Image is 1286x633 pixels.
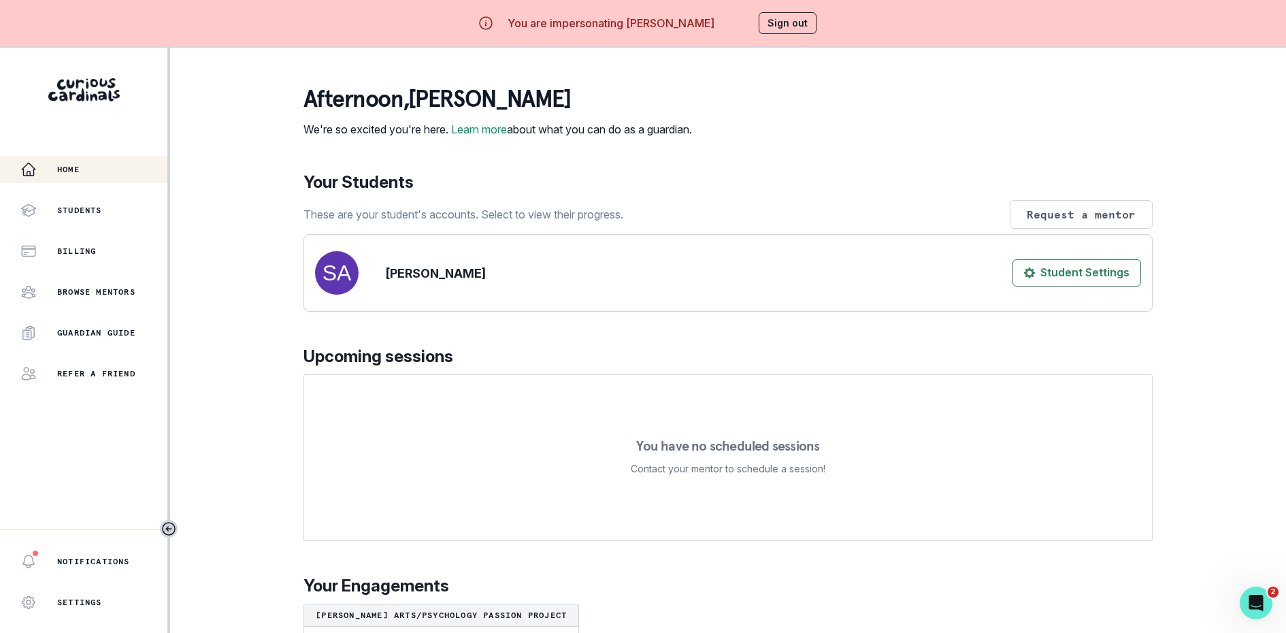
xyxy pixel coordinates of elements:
[57,597,102,608] p: Settings
[303,170,1153,195] p: Your Students
[508,15,714,31] p: You are impersonating [PERSON_NAME]
[57,368,135,379] p: Refer a friend
[451,123,507,136] a: Learn more
[303,574,1153,598] p: Your Engagements
[1010,200,1153,229] button: Request a mentor
[303,121,692,137] p: We're so excited you're here. about what you can do as a guardian.
[310,610,573,621] p: [PERSON_NAME] Arts/Psychology Passion Project
[759,12,817,34] button: Sign out
[303,86,692,113] p: afternoon , [PERSON_NAME]
[303,344,1153,369] p: Upcoming sessions
[57,327,135,338] p: Guardian Guide
[57,164,80,175] p: Home
[48,78,120,101] img: Curious Cardinals Logo
[303,206,623,223] p: These are your student's accounts. Select to view their progress.
[1012,259,1141,287] button: Student Settings
[1268,587,1279,598] span: 2
[636,439,819,453] p: You have no scheduled sessions
[57,205,102,216] p: Students
[160,520,178,538] button: Toggle sidebar
[386,264,486,282] p: [PERSON_NAME]
[315,251,359,295] img: svg
[1240,587,1272,619] iframe: Intercom live chat
[57,246,96,257] p: Billing
[57,287,135,297] p: Browse Mentors
[631,461,825,477] p: Contact your mentor to schedule a session!
[57,556,130,567] p: Notifications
